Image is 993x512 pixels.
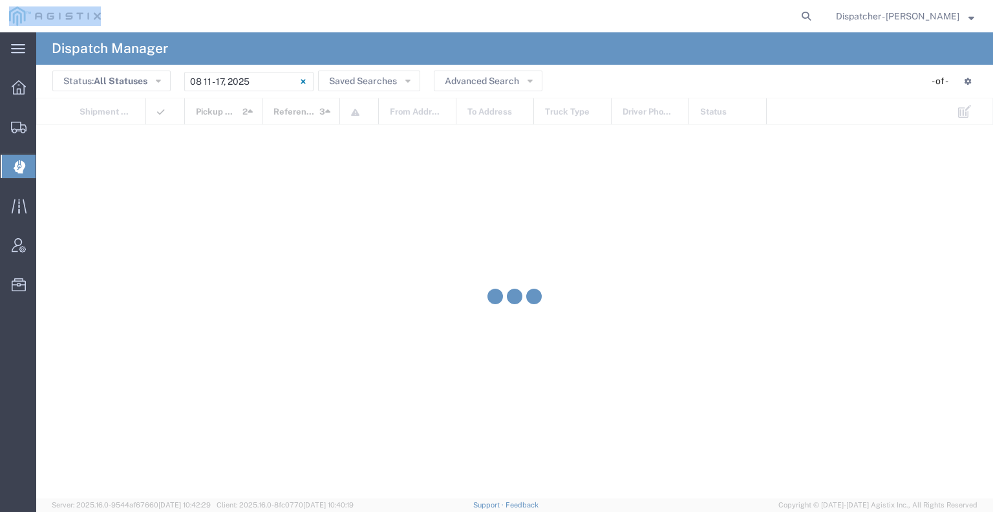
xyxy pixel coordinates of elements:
[303,501,354,509] span: [DATE] 10:40:19
[94,76,147,86] span: All Statuses
[835,8,975,24] button: Dispatcher - [PERSON_NAME]
[473,501,506,509] a: Support
[778,500,977,511] span: Copyright © [DATE]-[DATE] Agistix Inc., All Rights Reserved
[836,9,959,23] span: Dispatcher - Cameron Bowman
[9,6,101,26] img: logo
[217,501,354,509] span: Client: 2025.16.0-8fc0770
[52,71,171,91] button: Status:All Statuses
[318,71,420,91] button: Saved Searches
[932,74,954,88] div: - of -
[52,501,211,509] span: Server: 2025.16.0-9544af67660
[434,71,542,91] button: Advanced Search
[158,501,211,509] span: [DATE] 10:42:29
[52,32,168,65] h4: Dispatch Manager
[506,501,539,509] a: Feedback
